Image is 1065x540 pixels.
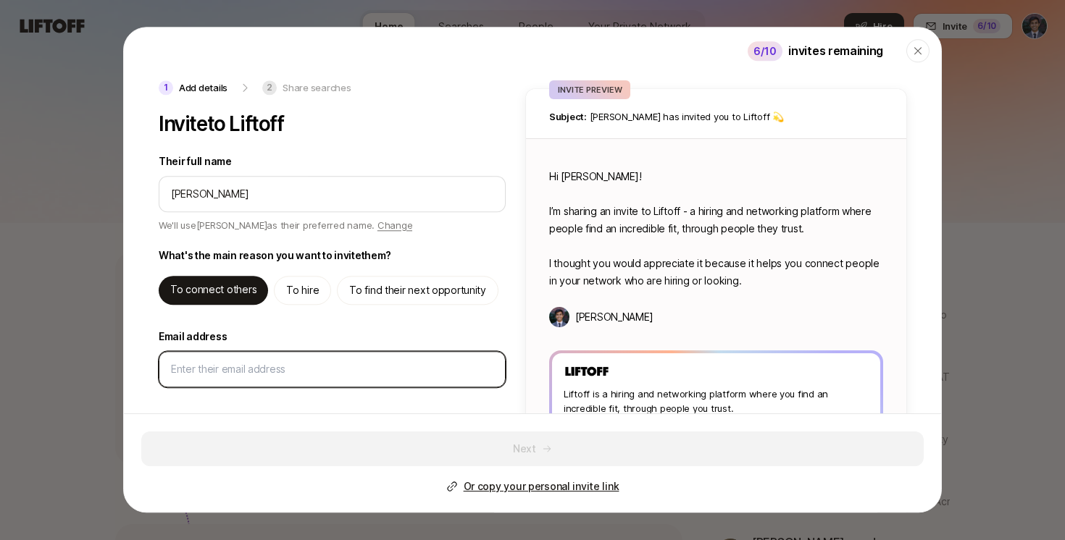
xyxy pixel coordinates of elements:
span: Subject: [549,111,587,122]
p: We'll use [PERSON_NAME] as their preferred name. [159,218,412,235]
input: Enter their email address [171,360,488,378]
p: [PERSON_NAME] has invited you to Liftoff 💫 [549,109,883,124]
p: To hire [286,282,319,299]
p: invites remaining [788,41,883,60]
span: (optional) [282,410,327,428]
span: Change [377,219,412,231]
p: 1 [159,80,173,95]
div: 6 /10 [748,41,782,61]
p: What's the main reason you want to invite them ? [159,247,391,264]
label: Email address [159,328,506,345]
input: e.g. Liv Carter [171,185,493,203]
img: Avi [549,307,569,327]
p: INVITE PREVIEW [558,83,622,96]
button: Or copy your personal invite link [446,478,619,495]
p: Hi [PERSON_NAME]! I’m sharing an invite to Liftoff - a hiring and networking platform where peopl... [549,168,883,290]
img: Liftoff Logo [564,365,610,379]
label: Their full name [159,153,506,170]
label: Add a personal message [159,410,506,428]
p: Or copy your personal invite link [464,478,619,495]
p: Liftoff is a hiring and networking platform where you find an incredible fit, through people you ... [564,387,869,416]
p: 2 [262,80,277,95]
p: To connect others [170,281,256,298]
p: Invite to Liftoff [159,112,284,135]
p: Add details [179,80,227,95]
p: To find their next opportunity [349,282,486,299]
p: Share searches [283,80,351,95]
p: [PERSON_NAME] [575,308,653,326]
